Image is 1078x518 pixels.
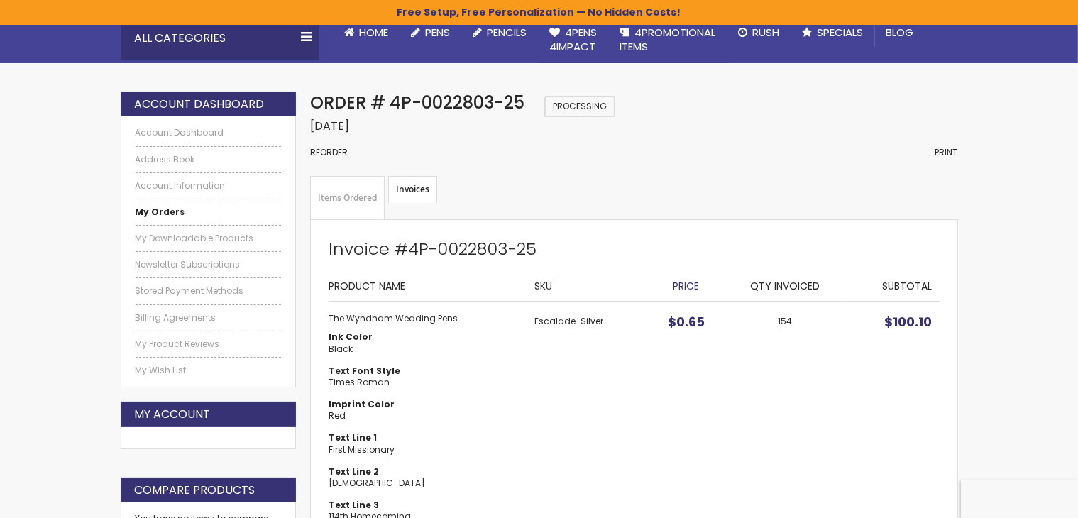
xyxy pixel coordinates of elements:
[544,96,615,117] span: Processing
[885,313,933,331] span: $100.10
[136,259,282,270] a: Newsletter Subscriptions
[135,97,265,112] strong: Account Dashboard
[539,17,609,63] a: 4Pens4impact
[935,146,958,158] span: Print
[649,268,723,301] th: Price
[724,268,846,301] th: Qty Invoiced
[329,399,520,410] dt: Imprint Color
[528,268,649,301] th: SKU
[136,206,282,218] a: My Orders
[462,17,539,48] a: Pencils
[136,154,282,165] a: Address Book
[609,17,727,63] a: 4PROMOTIONALITEMS
[329,466,520,478] dt: Text Line 2
[136,127,282,138] a: Account Dashboard
[778,315,792,327] span: 154
[329,500,520,511] dt: Text Line 3
[329,410,520,421] dd: Red
[935,147,958,158] a: Print
[727,17,791,48] a: Rush
[400,17,462,48] a: Pens
[135,483,255,498] strong: Compare Products
[329,237,537,260] strong: Invoice #4P-0022803-25
[310,91,524,114] span: Order # 4P-0022803-25
[329,268,527,301] th: Product Name
[886,25,914,40] span: Blog
[329,365,520,377] dt: Text Font Style
[329,432,520,443] dt: Text Line 1
[791,17,875,48] a: Specials
[620,25,716,54] span: 4PROMOTIONAL ITEMS
[136,285,282,297] a: Stored Payment Methods
[136,365,282,376] a: My Wish List
[136,206,185,218] strong: My Orders
[329,343,520,355] dd: Black
[121,17,319,60] div: All Categories
[329,444,520,456] dd: First Missionary
[310,118,349,134] span: [DATE]
[310,176,385,220] a: Items Ordered
[329,313,520,324] strong: The Wyndham Wedding Pens
[818,25,864,40] span: Specials
[668,313,705,331] span: $0.65
[329,377,520,388] dd: Times Roman
[310,146,348,158] a: Reorder
[329,478,520,489] dd: [DEMOGRAPHIC_DATA]
[550,25,598,54] span: 4Pens 4impact
[846,268,940,301] th: Subtotal
[329,331,520,343] dt: Ink Color
[334,17,400,48] a: Home
[136,338,282,350] a: My Product Reviews
[753,25,780,40] span: Rush
[136,180,282,192] a: Account Information
[961,480,1078,518] iframe: Google Customer Reviews
[875,17,925,48] a: Blog
[488,25,527,40] span: Pencils
[426,25,451,40] span: Pens
[388,176,437,203] strong: Invoices
[136,233,282,244] a: My Downloadable Products
[135,407,211,422] strong: My Account
[136,312,282,324] a: Billing Agreements
[360,25,389,40] span: Home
